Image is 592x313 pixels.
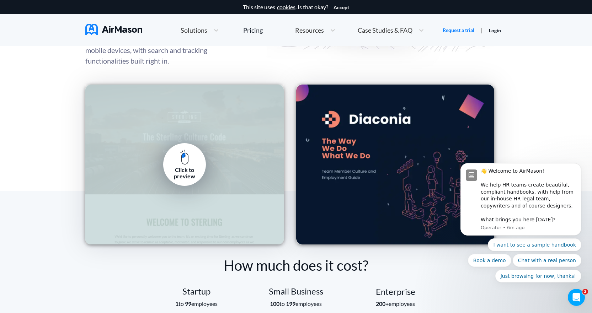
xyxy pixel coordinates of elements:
[450,108,592,294] iframe: Intercom notifications message
[295,27,324,33] span: Resources
[147,286,246,296] div: Startup
[175,300,178,307] b: 1
[85,24,142,35] img: AirMason Logo
[346,287,446,297] div: Enterprise
[175,300,191,307] span: to
[181,27,207,33] span: Solutions
[346,301,446,307] section: employees
[169,167,201,180] div: Click to preview
[147,301,246,307] section: employees
[246,301,346,307] section: employees
[270,300,279,307] b: 100
[163,143,206,186] a: Click to preview
[376,300,389,307] b: 200+
[286,300,295,307] b: 199
[277,4,295,10] a: cookies
[568,289,585,306] iframe: Intercom live chat
[246,286,346,296] div: Small Business
[185,300,191,307] b: 99
[481,27,482,33] span: |
[489,27,501,33] a: Login
[334,5,349,10] button: Accept cookies
[243,27,263,33] div: Pricing
[270,300,295,307] span: to
[243,24,263,37] a: Pricing
[180,150,189,165] img: pc mouse
[443,27,474,34] a: Request a trial
[85,255,507,276] div: How much does it cost?
[582,289,588,295] span: 2
[358,27,412,33] span: Case Studies & FAQ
